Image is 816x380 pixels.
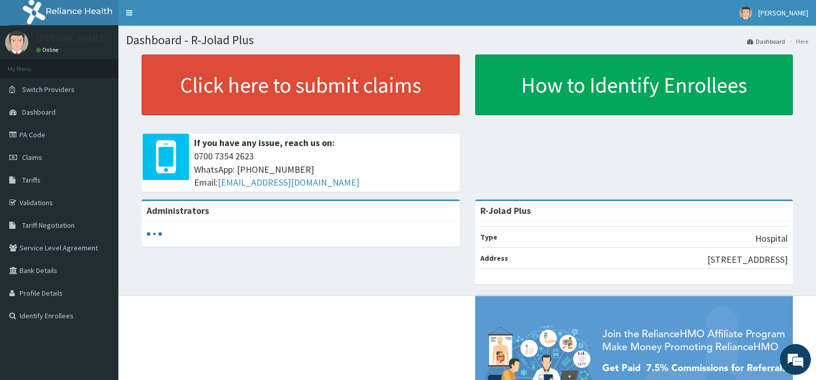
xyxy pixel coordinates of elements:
span: Dashboard [22,107,56,117]
span: Tariff Negotiation [22,221,75,230]
a: [EMAIL_ADDRESS][DOMAIN_NAME] [218,176,359,188]
b: Administrators [147,205,209,216]
b: Type [480,232,497,242]
span: Claims [22,153,42,162]
img: User Image [739,7,752,20]
li: Here [786,37,808,46]
p: [STREET_ADDRESS] [707,253,788,266]
img: User Image [5,31,28,54]
svg: audio-loading [147,226,162,242]
strong: R-Jolad Plus [480,205,531,216]
h1: Dashboard - R-Jolad Plus [126,33,808,47]
span: Switch Providers [22,85,75,94]
p: Hospital [755,232,788,245]
span: [PERSON_NAME] [758,8,808,17]
a: Dashboard [747,37,785,46]
b: Address [480,254,508,263]
a: Click here to submit claims [142,55,460,115]
span: Tariffs [22,175,41,185]
b: If you have any issue, reach us on: [194,137,335,149]
a: How to Identify Enrollees [475,55,793,115]
a: Online [36,46,61,53]
span: 0700 7354 2623 WhatsApp: [PHONE_NUMBER] Email: [194,150,455,189]
p: [PERSON_NAME] [36,33,103,43]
